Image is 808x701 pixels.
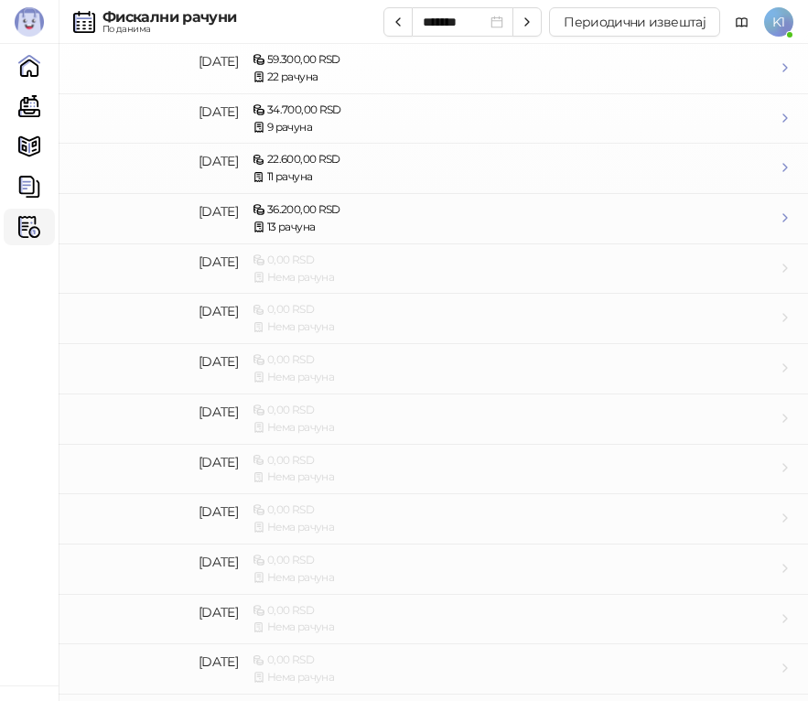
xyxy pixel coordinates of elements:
[15,7,44,37] img: Logo
[73,402,238,422] div: [DATE]
[253,252,777,269] div: 0,00 RSD
[253,51,777,69] div: 59.300,00 RSD
[764,7,793,37] span: K1
[253,402,777,419] div: 0,00 RSD
[253,519,777,536] div: Нема рачуна
[253,201,777,219] div: 36.200,00 RSD
[73,501,238,522] div: [DATE]
[102,25,236,34] div: По данима
[253,501,777,519] div: 0,00 RSD
[253,619,777,636] div: Нема рачуна
[73,201,238,221] div: [DATE]
[253,452,777,469] div: 0,00 RSD
[253,569,777,587] div: Нема рачуна
[253,652,777,669] div: 0,00 RSD
[727,7,757,37] a: Документација
[549,7,720,37] button: Периодични извештај
[253,301,777,318] div: 0,00 RSD
[102,10,236,25] div: Фискални рачуни
[253,269,777,286] div: Нема рачуна
[253,369,777,386] div: Нема рачуна
[253,151,777,168] div: 22.600,00 RSD
[253,318,777,336] div: Нема рачуна
[253,219,777,236] div: 13 рачуна
[73,252,238,272] div: [DATE]
[73,351,238,372] div: [DATE]
[253,351,777,369] div: 0,00 RSD
[253,419,777,437] div: Нема рачуна
[73,652,238,672] div: [DATE]
[253,669,777,686] div: Нема рачуна
[253,69,777,86] div: 22 рачуна
[253,119,777,136] div: 9 рачуна
[73,151,238,171] div: [DATE]
[253,552,777,569] div: 0,00 RSD
[73,452,238,472] div: [DATE]
[73,552,238,572] div: [DATE]
[253,469,777,486] div: Нема рачуна
[253,602,777,620] div: 0,00 RSD
[73,301,238,321] div: [DATE]
[253,168,777,186] div: 11 рачуна
[73,51,238,71] div: [DATE]
[253,102,777,119] div: 34.700,00 RSD
[73,602,238,622] div: [DATE]
[73,102,238,122] div: [DATE]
